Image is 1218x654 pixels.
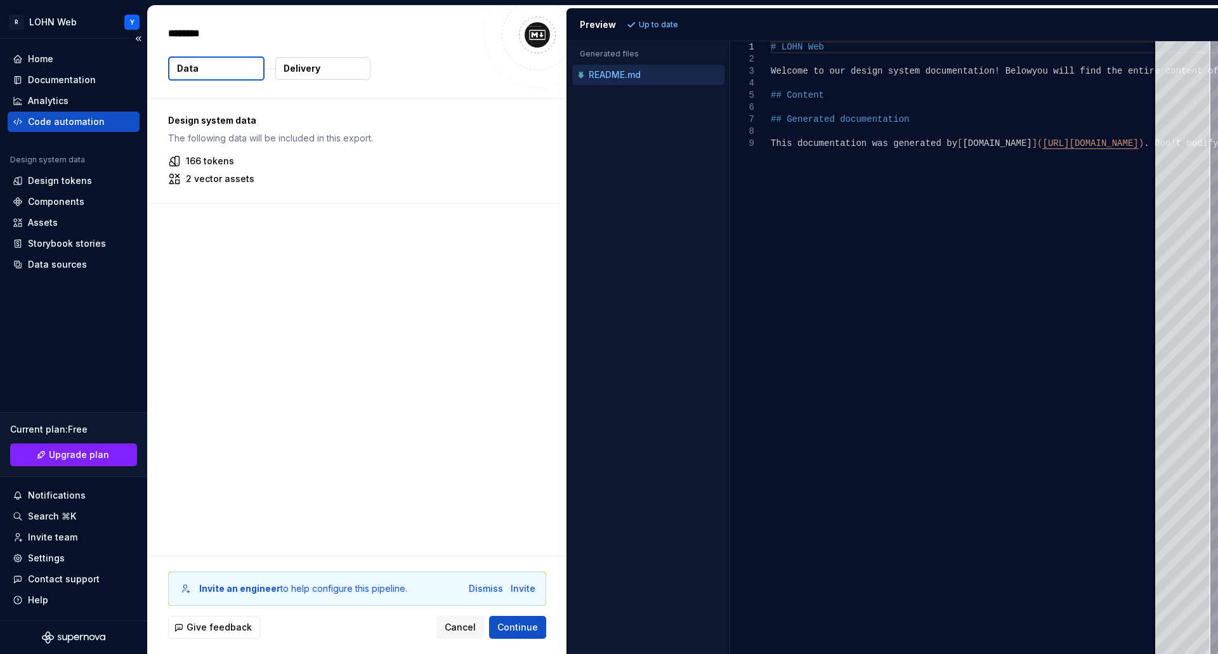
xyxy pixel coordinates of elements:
a: Analytics [8,91,140,111]
div: Design tokens [28,174,92,187]
p: 2 vector assets [186,173,254,185]
div: Design system data [10,155,85,165]
p: Delivery [284,62,320,75]
div: 2 [730,53,754,65]
div: Storybook stories [28,237,106,250]
div: Analytics [28,95,69,107]
div: Home [28,53,53,65]
b: Invite an engineer [199,583,280,594]
span: # LOHN Web [771,42,824,52]
p: Up to date [639,20,678,30]
button: Notifications [8,485,140,506]
button: Delivery [275,57,370,80]
div: Assets [28,216,58,229]
button: Cancel [436,616,484,639]
span: [DOMAIN_NAME] [962,138,1031,148]
p: 166 tokens [186,155,234,167]
a: Storybook stories [8,233,140,254]
a: Design tokens [8,171,140,191]
div: Invite team [28,531,77,544]
p: Design system data [168,114,540,127]
span: ]( [1031,138,1042,148]
button: Upgrade plan [10,443,137,466]
span: Upgrade plan [49,448,109,461]
button: Give feedback [168,616,260,639]
div: 3 [730,65,754,77]
span: ## Content [771,90,824,100]
div: Documentation [28,74,96,86]
button: Invite [511,582,535,595]
button: Contact support [8,569,140,589]
a: Settings [8,548,140,568]
div: Y [130,17,134,27]
a: Code automation [8,112,140,132]
div: 5 [730,89,754,101]
div: 4 [730,77,754,89]
p: Data [177,62,199,75]
span: ) [1138,138,1143,148]
span: Give feedback [187,621,252,634]
p: The following data will be included in this export. [168,132,540,145]
button: Data [168,56,265,81]
a: Home [8,49,140,69]
span: Cancel [445,621,476,634]
div: Code automation [28,115,105,128]
div: Preview [580,18,616,31]
p: Generated files [580,49,717,59]
span: Welcome to our design system documentation! Below [771,66,1032,76]
span: [ [957,138,962,148]
div: Settings [28,552,65,565]
a: Documentation [8,70,140,90]
button: Collapse sidebar [129,30,147,48]
span: ## Generated documentation [771,114,909,124]
button: RLOHN WebY [3,8,145,36]
button: Help [8,590,140,610]
span: Continue [497,621,538,634]
a: Assets [8,213,140,233]
a: Invite team [8,527,140,547]
p: README.md [589,70,641,80]
button: Dismiss [469,582,503,595]
div: Search ⌘K [28,510,76,523]
a: Components [8,192,140,212]
div: Help [28,594,48,606]
div: Components [28,195,84,208]
div: Data sources [28,258,87,271]
a: Data sources [8,254,140,275]
span: [URL][DOMAIN_NAME] [1042,138,1138,148]
svg: Supernova Logo [42,631,105,644]
button: Search ⌘K [8,506,140,526]
div: 6 [730,101,754,114]
div: to help configure this pipeline. [199,582,407,595]
div: Current plan : Free [10,423,137,436]
button: README.md [572,68,724,82]
div: 1 [730,41,754,53]
div: LOHN Web [29,16,77,29]
span: This documentation was generated by [771,138,957,148]
div: Contact support [28,573,100,585]
div: 8 [730,126,754,138]
button: Continue [489,616,546,639]
div: 7 [730,114,754,126]
div: 9 [730,138,754,150]
div: Notifications [28,489,86,502]
div: R [9,15,24,30]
